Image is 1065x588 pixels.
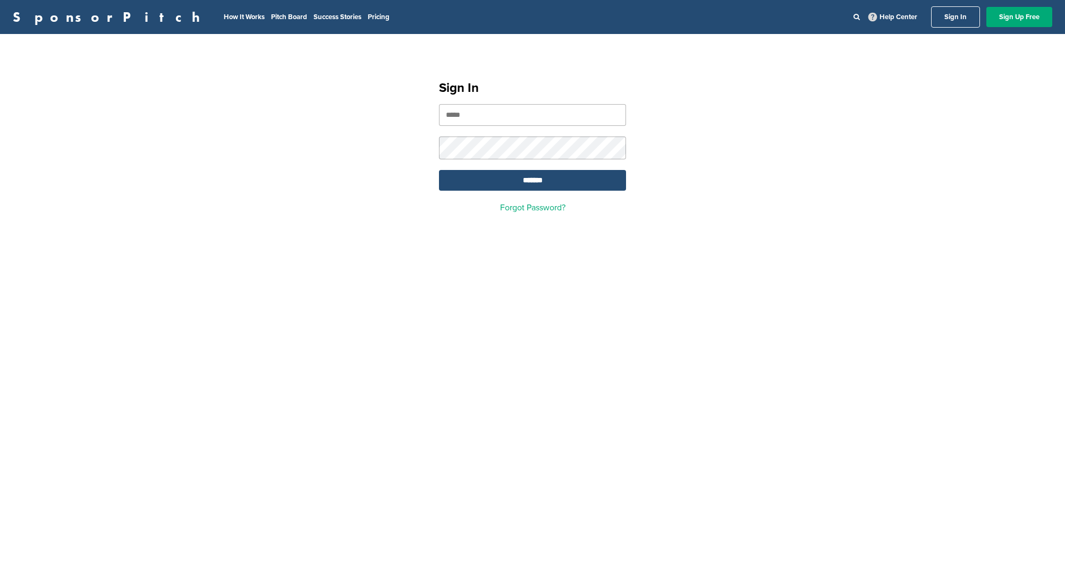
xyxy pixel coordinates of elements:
[368,13,390,21] a: Pricing
[931,6,980,28] a: Sign In
[986,7,1052,27] a: Sign Up Free
[866,11,919,23] a: Help Center
[13,10,207,24] a: SponsorPitch
[314,13,361,21] a: Success Stories
[271,13,307,21] a: Pitch Board
[500,202,565,213] a: Forgot Password?
[439,79,626,98] h1: Sign In
[224,13,265,21] a: How It Works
